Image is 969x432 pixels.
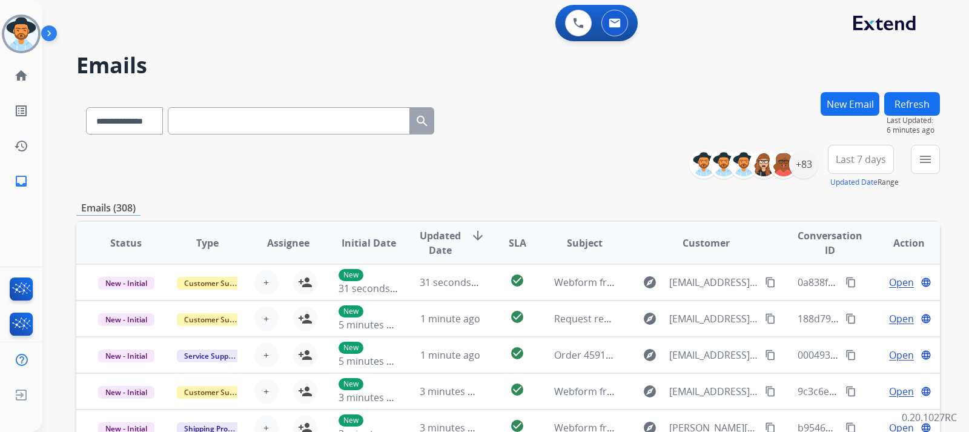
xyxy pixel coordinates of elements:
[845,313,856,324] mat-icon: content_copy
[254,270,279,294] button: +
[845,386,856,397] mat-icon: content_copy
[254,307,279,331] button: +
[263,384,269,399] span: +
[828,145,894,174] button: Last 7 days
[643,384,657,399] mat-icon: explore
[14,104,28,118] mat-icon: list_alt
[177,313,256,326] span: Customer Support
[510,310,524,324] mat-icon: check_circle
[669,384,758,399] span: [EMAIL_ADDRESS][DOMAIN_NAME]
[76,53,940,78] h2: Emails
[14,68,28,83] mat-icon: home
[420,228,461,258] span: Updated Date
[98,313,154,326] span: New - Initial
[510,273,524,288] mat-icon: check_circle
[845,350,856,361] mat-icon: content_copy
[298,384,313,399] mat-icon: person_add
[339,414,363,427] p: New
[683,236,730,250] span: Customer
[567,236,603,250] span: Subject
[765,277,776,288] mat-icon: content_copy
[420,276,491,289] span: 31 seconds ago
[420,348,480,362] span: 1 minute ago
[669,348,758,362] span: [EMAIL_ADDRESS][DOMAIN_NAME]
[830,178,878,187] button: Updated Date
[298,311,313,326] mat-icon: person_add
[339,269,363,281] p: New
[921,313,931,324] mat-icon: language
[889,384,914,399] span: Open
[765,350,776,361] mat-icon: content_copy
[884,92,940,116] button: Refresh
[918,152,933,167] mat-icon: menu
[339,378,363,390] p: New
[889,311,914,326] span: Open
[887,116,940,125] span: Last Updated:
[98,350,154,362] span: New - Initial
[98,277,154,290] span: New - Initial
[643,311,657,326] mat-icon: explore
[765,313,776,324] mat-icon: content_copy
[263,348,269,362] span: +
[420,312,480,325] span: 1 minute ago
[643,348,657,362] mat-icon: explore
[830,177,899,187] span: Range
[14,139,28,153] mat-icon: history
[921,350,931,361] mat-icon: language
[921,386,931,397] mat-icon: language
[339,282,409,295] span: 31 seconds ago
[339,342,363,354] p: New
[836,157,886,162] span: Last 7 days
[110,236,142,250] span: Status
[177,386,256,399] span: Customer Support
[889,348,914,362] span: Open
[254,343,279,367] button: +
[267,236,309,250] span: Assignee
[845,277,856,288] mat-icon: content_copy
[554,385,828,398] span: Webform from [EMAIL_ADDRESS][DOMAIN_NAME] on [DATE]
[471,228,485,243] mat-icon: arrow_downward
[177,277,256,290] span: Customer Support
[921,277,931,288] mat-icon: language
[887,125,940,135] span: 6 minutes ago
[254,379,279,404] button: +
[298,275,313,290] mat-icon: person_add
[554,276,828,289] span: Webform from [EMAIL_ADDRESS][DOMAIN_NAME] on [DATE]
[339,305,363,317] p: New
[339,354,403,368] span: 5 minutes ago
[889,275,914,290] span: Open
[669,275,758,290] span: [EMAIL_ADDRESS][DOMAIN_NAME]
[509,236,526,250] span: SLA
[298,348,313,362] mat-icon: person_add
[196,236,219,250] span: Type
[339,391,403,404] span: 3 minutes ago
[798,228,862,258] span: Conversation ID
[339,318,403,331] span: 5 minutes ago
[510,382,524,397] mat-icon: check_circle
[643,275,657,290] mat-icon: explore
[765,386,776,397] mat-icon: content_copy
[821,92,879,116] button: New Email
[902,410,957,425] p: 0.20.1027RC
[177,350,246,362] span: Service Support
[669,311,758,326] span: [EMAIL_ADDRESS][DOMAIN_NAME]
[98,386,154,399] span: New - Initial
[554,312,912,325] span: Request received] Resolve the issue and log your decision. ͏‌ ͏‌ ͏‌ ͏‌ ͏‌ ͏‌ ͏‌ ͏‌ ͏‌ ͏‌ ͏‌ ͏‌ ͏‌...
[789,150,818,179] div: +83
[342,236,396,250] span: Initial Date
[420,385,484,398] span: 3 minutes ago
[76,201,141,216] p: Emails (308)
[14,174,28,188] mat-icon: inbox
[263,275,269,290] span: +
[859,222,940,264] th: Action
[263,311,269,326] span: +
[4,17,38,51] img: avatar
[554,348,770,362] span: Order 45919620-4d74-4a6c-adb0-fb75638e29b7
[415,114,429,128] mat-icon: search
[510,346,524,361] mat-icon: check_circle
